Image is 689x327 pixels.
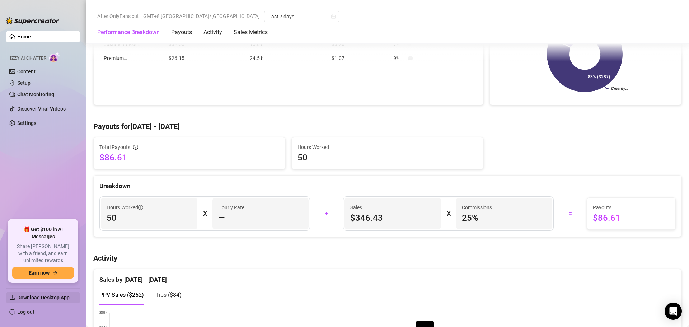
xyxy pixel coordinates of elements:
a: Home [17,34,31,39]
td: Premium… [99,51,164,65]
span: GMT+8 [GEOGRAPHIC_DATA]/[GEOGRAPHIC_DATA] [143,11,260,22]
span: — [218,212,225,224]
article: Hourly Rate [218,204,244,211]
span: calendar [331,14,336,19]
span: Payouts [593,204,670,211]
span: 7 % [393,40,405,48]
div: Sales Metrics [234,28,268,37]
article: Commissions [462,204,492,211]
div: Payouts [171,28,192,37]
a: Setup [17,80,31,86]
div: X [203,208,207,219]
td: 24.5 h [245,51,327,65]
span: $86.61 [99,152,280,163]
div: = [558,208,582,219]
div: Breakdown [99,181,676,191]
span: Hours Worked [107,204,143,211]
span: 50 [107,212,192,224]
span: After OnlyFans cut [97,11,139,22]
span: $86.61 [593,212,670,224]
img: logo-BBDzfeDw.svg [6,17,60,24]
span: Tips ( $84 ) [155,291,182,298]
td: $1.07 [327,51,389,65]
span: Share [PERSON_NAME] with a friend, and earn unlimited rewards [12,243,74,264]
span: info-circle [138,205,143,210]
span: Izzy AI Chatter [10,55,46,62]
span: arrow-right [52,270,57,275]
div: Activity [203,28,222,37]
span: 9 % [393,54,405,62]
span: Sales [350,204,435,211]
span: 🎁 Get $100 in AI Messages [12,226,74,240]
td: 10.0 h [245,37,327,51]
text: 𝘾𝙧𝙚𝙖𝙢𝙮… [611,86,628,91]
div: Sales by [DATE] - [DATE] [99,269,676,285]
span: Earn now [29,270,50,276]
span: Hours Worked [297,143,478,151]
img: AI Chatter [49,52,60,62]
span: info-circle [133,145,138,150]
span: Total Payouts [99,143,130,151]
h4: Payouts for [DATE] - [DATE] [93,121,682,131]
a: Chat Monitoring [17,92,54,97]
td: JustineFitness… [99,37,164,51]
div: Performance Breakdown [97,28,160,37]
span: 50 [297,152,478,163]
span: $346.43 [350,212,435,224]
div: X [447,208,450,219]
span: Last 7 days [268,11,335,22]
span: 25 % [462,212,547,224]
div: + [314,208,339,219]
a: Discover Viral Videos [17,106,66,112]
span: download [9,295,15,300]
a: Settings [17,120,36,126]
td: $32.55 [164,37,245,51]
a: Content [17,69,36,74]
a: Log out [17,309,34,315]
button: Earn nowarrow-right [12,267,74,279]
td: $3.26 [327,37,389,51]
h4: Activity [93,253,682,263]
td: $26.15 [164,51,245,65]
div: Open Intercom Messenger [665,303,682,320]
span: PPV Sales ( $262 ) [99,291,144,298]
span: Download Desktop App [17,295,70,300]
